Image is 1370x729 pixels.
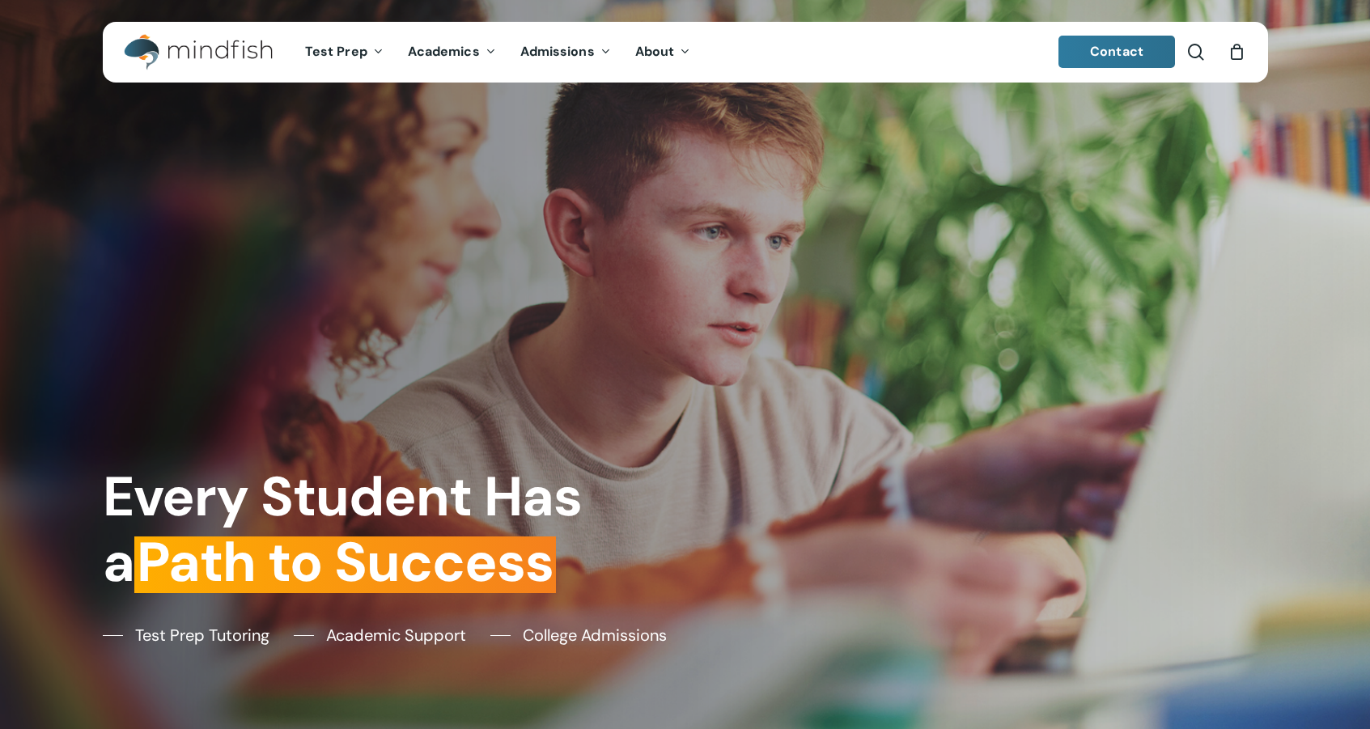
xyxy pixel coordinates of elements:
a: About [623,45,703,59]
a: Contact [1058,36,1175,68]
a: Test Prep Tutoring [103,623,269,647]
a: Cart [1228,43,1246,61]
h1: Every Student Has a [103,464,673,596]
span: Admissions [520,43,595,60]
span: Test Prep Tutoring [135,623,269,647]
a: College Admissions [490,623,667,647]
a: Academics [396,45,508,59]
em: Path to Success [134,527,556,598]
span: Contact [1090,43,1143,60]
span: About [635,43,675,60]
span: College Admissions [523,623,667,647]
a: Test Prep [293,45,396,59]
a: Academic Support [294,623,466,647]
a: Admissions [508,45,623,59]
nav: Main Menu [293,22,702,83]
span: Academics [408,43,480,60]
span: Academic Support [326,623,466,647]
span: Test Prep [305,43,367,60]
header: Main Menu [103,22,1268,83]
